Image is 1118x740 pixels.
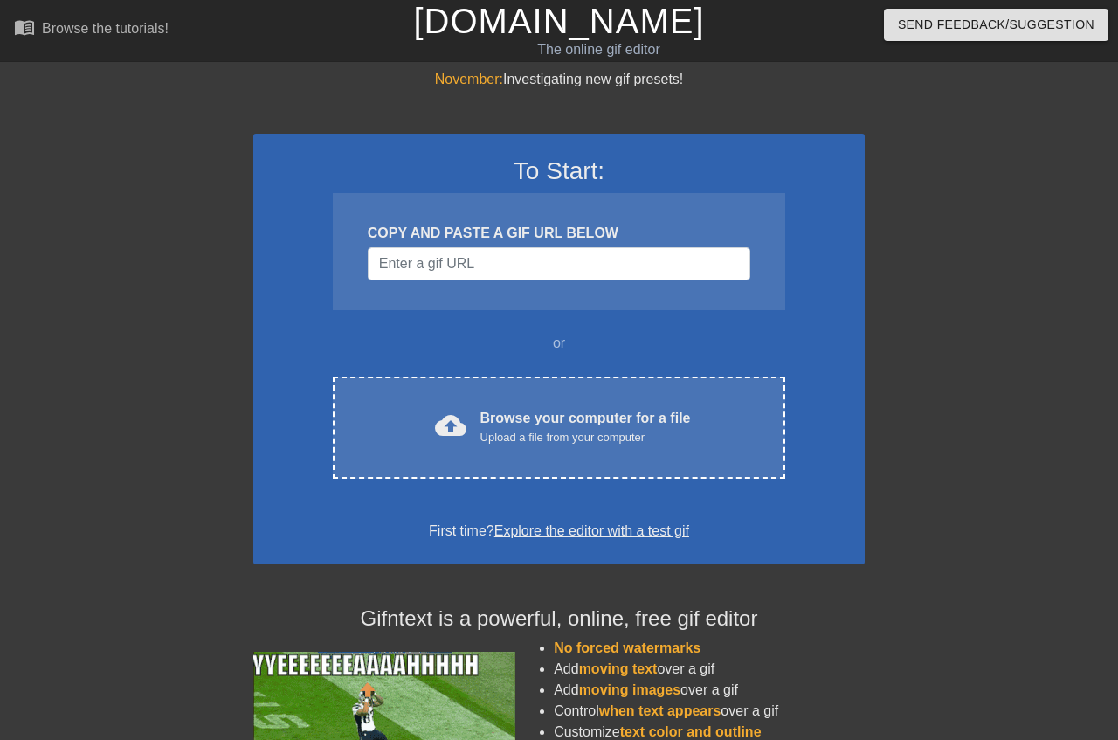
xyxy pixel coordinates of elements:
[579,661,658,676] span: moving text
[579,682,680,697] span: moving images
[368,223,750,244] div: COPY AND PASTE A GIF URL BELOW
[276,156,842,186] h3: To Start:
[435,72,503,86] span: November:
[253,69,865,90] div: Investigating new gif presets!
[276,521,842,542] div: First time?
[299,333,819,354] div: or
[554,659,865,680] li: Add over a gif
[494,523,689,538] a: Explore the editor with a test gif
[14,17,35,38] span: menu_book
[898,14,1094,36] span: Send Feedback/Suggestion
[554,701,865,722] li: Control over a gif
[435,410,466,441] span: cloud_upload
[884,9,1108,41] button: Send Feedback/Suggestion
[599,703,721,718] span: when text appears
[413,2,704,40] a: [DOMAIN_NAME]
[480,429,691,446] div: Upload a file from your computer
[253,606,865,632] h4: Gifntext is a powerful, online, free gif editor
[620,724,762,739] span: text color and outline
[382,39,817,60] div: The online gif editor
[14,17,169,44] a: Browse the tutorials!
[554,680,865,701] li: Add over a gif
[480,408,691,446] div: Browse your computer for a file
[554,640,700,655] span: No forced watermarks
[368,247,750,280] input: Username
[42,21,169,36] div: Browse the tutorials!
